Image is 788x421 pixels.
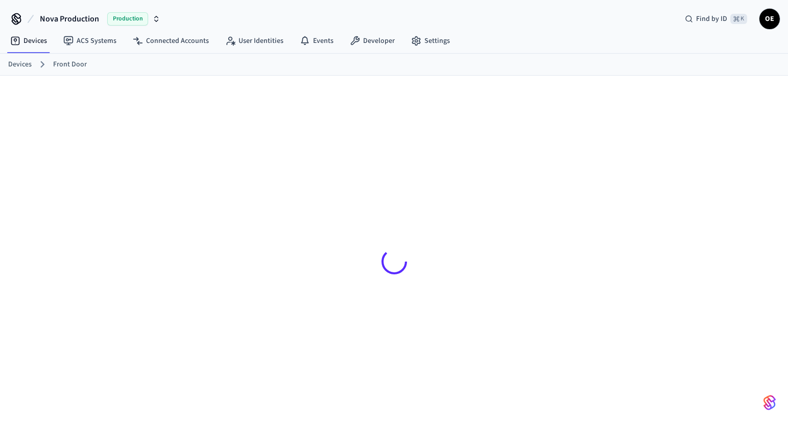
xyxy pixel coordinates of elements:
[292,32,342,50] a: Events
[2,32,55,50] a: Devices
[107,12,148,26] span: Production
[403,32,458,50] a: Settings
[763,394,776,411] img: SeamLogoGradient.69752ec5.svg
[696,14,727,24] span: Find by ID
[730,14,747,24] span: ⌘ K
[760,10,779,28] span: OE
[342,32,403,50] a: Developer
[217,32,292,50] a: User Identities
[55,32,125,50] a: ACS Systems
[8,59,32,70] a: Devices
[677,10,755,28] div: Find by ID⌘ K
[759,9,780,29] button: OE
[125,32,217,50] a: Connected Accounts
[40,13,99,25] span: Nova Production
[53,59,87,70] a: Front Door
